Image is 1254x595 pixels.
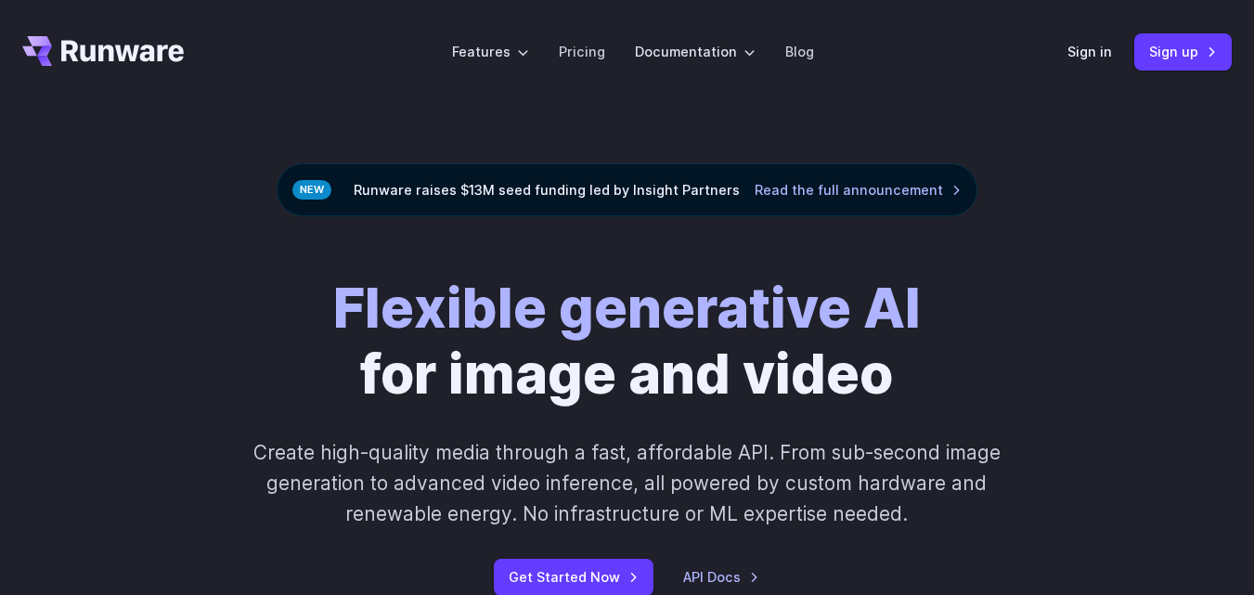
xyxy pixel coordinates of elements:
[559,41,605,62] a: Pricing
[240,437,1015,530] p: Create high-quality media through a fast, affordable API. From sub-second image generation to adv...
[494,559,653,595] a: Get Started Now
[1134,33,1232,70] a: Sign up
[452,41,529,62] label: Features
[755,179,962,200] a: Read the full announcement
[333,276,921,407] h1: for image and video
[22,36,184,66] a: Go to /
[333,275,921,341] strong: Flexible generative AI
[635,41,756,62] label: Documentation
[785,41,814,62] a: Blog
[1067,41,1112,62] a: Sign in
[277,163,977,216] div: Runware raises $13M seed funding led by Insight Partners
[683,566,759,588] a: API Docs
